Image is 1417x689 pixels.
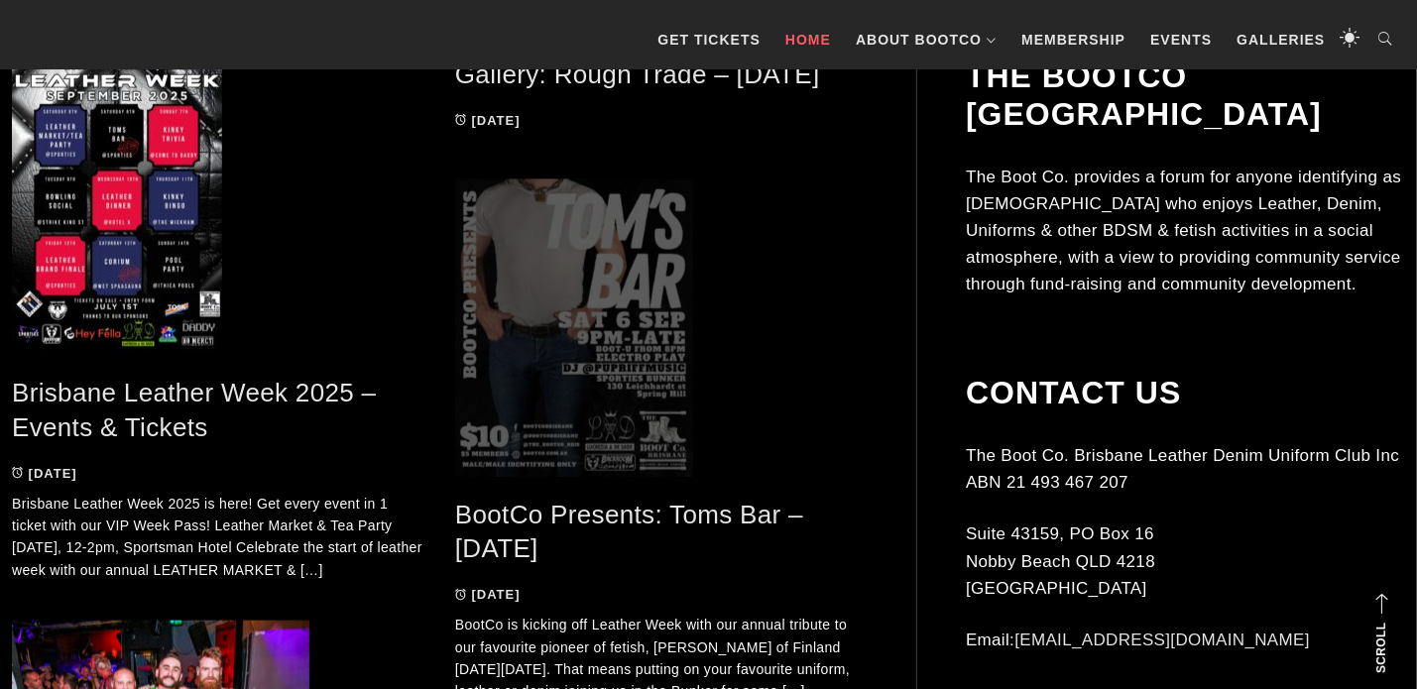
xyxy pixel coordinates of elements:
time: [DATE] [472,113,521,128]
a: [DATE] [455,587,521,602]
a: [DATE] [455,113,521,128]
p: The Boot Co. Brisbane Leather Denim Uniform Club Inc ABN 21 493 467 207 [966,442,1405,496]
a: Brisbane Leather Week 2025 – Events & Tickets [12,378,377,442]
strong: Scroll [1374,623,1388,673]
p: The Boot Co. provides a forum for anyone identifying as [DEMOGRAPHIC_DATA] who enjoys Leather, De... [966,164,1405,298]
a: GET TICKETS [648,10,770,69]
time: [DATE] [472,587,521,602]
h2: Contact Us [966,374,1405,411]
a: [EMAIL_ADDRESS][DOMAIN_NAME] [1014,631,1310,649]
a: [DATE] [12,466,77,481]
a: Membership [1011,10,1135,69]
h2: The BootCo [GEOGRAPHIC_DATA] [966,57,1405,134]
a: Galleries [1227,10,1335,69]
a: Gallery: Rough Trade – [DATE] [455,59,820,89]
a: BootCo Presents: Toms Bar – [DATE] [455,500,803,564]
p: Email: [966,627,1405,653]
a: Home [775,10,841,69]
a: Events [1140,10,1222,69]
p: Suite 43159, PO Box 16 Nobby Beach QLD 4218 [GEOGRAPHIC_DATA] [966,520,1405,602]
p: Brisbane Leather Week 2025 is here! Get every event in 1 ticket with our VIP Week Pass! Leather M... [12,493,425,582]
a: About BootCo [846,10,1006,69]
time: [DATE] [29,466,77,481]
